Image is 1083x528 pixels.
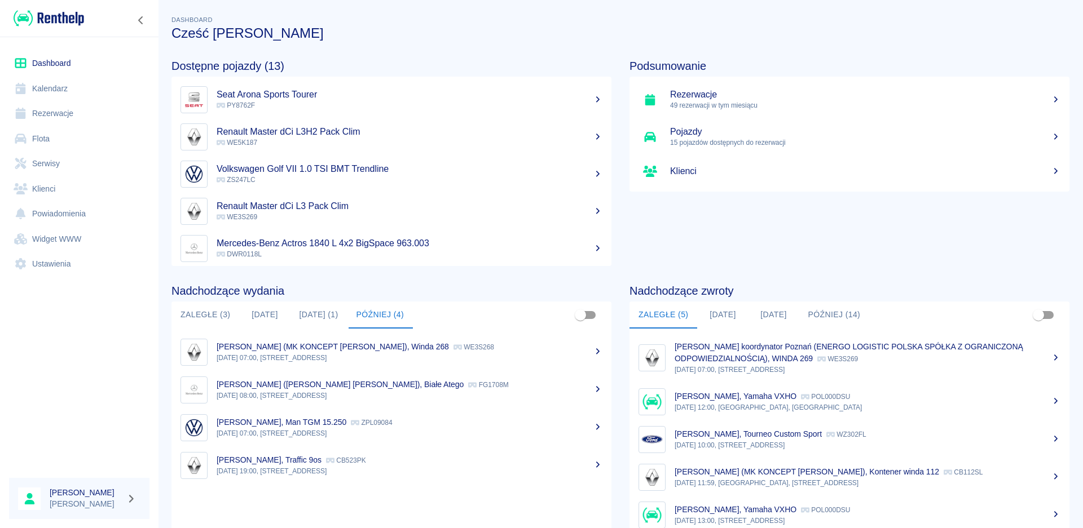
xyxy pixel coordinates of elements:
img: Image [641,391,663,412]
a: Dashboard [9,51,149,76]
button: Zaległe (3) [171,301,239,329]
img: Image [183,163,205,185]
p: ZPL09084 [351,419,392,427]
h4: Nadchodzące zwroty [629,284,1069,298]
a: Ustawienia [9,251,149,277]
h5: Mercedes-Benz Actros 1840 L 4x2 BigSpace 963.003 [217,238,602,249]
button: Później (4) [347,301,413,329]
a: ImageRenault Master dCi L3 Pack Clim WE3S269 [171,193,611,230]
span: Pokaż przypisane tylko do mnie [1028,304,1049,326]
span: Dashboard [171,16,213,23]
img: Image [183,417,205,438]
a: ImageMercedes-Benz Actros 1840 L 4x2 BigSpace 963.003 DWR0118L [171,230,611,267]
a: Image[PERSON_NAME] (MK KONCEPT [PERSON_NAME]), Kontener winda 112 CB112SL[DATE] 11:59, [GEOGRAPHI... [629,458,1069,496]
button: [DATE] (1) [290,301,347,329]
p: POL000DSU [801,393,850,401]
p: WE3S269 [817,355,858,363]
p: [PERSON_NAME] (MK KONCEPT [PERSON_NAME]), Kontener winda 112 [675,467,939,476]
h5: Pojazdy [670,126,1060,137]
img: Image [641,347,663,369]
img: Image [183,89,205,110]
a: Image[PERSON_NAME] (MK KONCEPT [PERSON_NAME]), Winda 268 WE3S268[DATE] 07:00, [STREET_ADDRESS] [171,333,611,371]
p: WZ302FL [826,431,866,438]
p: WE3S268 [454,343,494,351]
a: Klienci [9,176,149,202]
a: Image[PERSON_NAME], Tourneo Custom Sport WZ302FL[DATE] 10:00, [STREET_ADDRESS] [629,420,1069,458]
h3: Cześć [PERSON_NAME] [171,25,1069,41]
a: ImageRenault Master dCi L3H2 Pack Clim WE5K187 [171,118,611,156]
button: [DATE] [697,301,748,329]
p: FG1708M [468,381,508,389]
p: CB112SL [944,468,983,476]
img: Image [183,126,205,148]
a: Image[PERSON_NAME], Man TGM 15.250 ZPL09084[DATE] 07:00, [STREET_ADDRESS] [171,409,611,446]
h5: Klienci [670,166,1060,177]
p: [DATE] 10:00, [STREET_ADDRESS] [675,440,1060,450]
img: Image [183,238,205,259]
img: Image [183,341,205,363]
p: [PERSON_NAME] ([PERSON_NAME] [PERSON_NAME]), Białe Atego [217,380,464,389]
p: [DATE] 12:00, [GEOGRAPHIC_DATA], [GEOGRAPHIC_DATA] [675,402,1060,412]
h5: Rezerwacje [670,89,1060,100]
p: [PERSON_NAME], Yamaha VXHO [675,505,796,514]
p: [DATE] 11:59, [GEOGRAPHIC_DATA], [STREET_ADDRESS] [675,478,1060,488]
a: Image[PERSON_NAME], Traffic 9os CB523PK[DATE] 19:00, [STREET_ADDRESS] [171,446,611,484]
p: [PERSON_NAME] [50,498,122,510]
span: WE3S269 [217,213,257,221]
p: CB523PK [326,456,366,464]
p: [DATE] 07:00, [STREET_ADDRESS] [217,428,602,438]
img: Image [641,504,663,526]
p: [PERSON_NAME], Traffic 9os [217,455,322,464]
p: [DATE] 08:00, [STREET_ADDRESS] [217,391,602,401]
img: Image [183,379,205,401]
a: Kalendarz [9,76,149,101]
p: 15 pojazdów dostępnych do rezerwacji [670,137,1060,148]
p: [PERSON_NAME] koordynator Poznań (ENERGO LOGISTIC POLSKA SPÓŁKA Z OGRANICZONĄ ODPOWIEDZIALNOŚCIĄ)... [675,342,1023,363]
a: Image[PERSON_NAME], Yamaha VXHO POL000DSU[DATE] 12:00, [GEOGRAPHIC_DATA], [GEOGRAPHIC_DATA] [629,383,1069,420]
h5: Renault Master dCi L3 Pack Clim [217,201,602,212]
h4: Nadchodzące wydania [171,284,611,298]
a: Serwisy [9,151,149,176]
img: Image [183,455,205,476]
a: Widget WWW [9,227,149,252]
span: WE5K187 [217,139,257,147]
img: Image [641,467,663,488]
h5: Volkswagen Golf VII 1.0 TSI BMT Trendline [217,163,602,175]
button: [DATE] [239,301,290,329]
h4: Dostępne pojazdy (13) [171,59,611,73]
button: Zwiń nawigację [133,13,149,28]
img: Image [641,429,663,450]
a: Rezerwacje49 rezerwacji w tym miesiącu [629,81,1069,118]
h5: Seat Arona Sports Tourer [217,89,602,100]
a: Image[PERSON_NAME] ([PERSON_NAME] [PERSON_NAME]), Białe Atego FG1708M[DATE] 08:00, [STREET_ADDRESS] [171,371,611,409]
a: Image[PERSON_NAME] koordynator Poznań (ENERGO LOGISTIC POLSKA SPÓŁKA Z OGRANICZONĄ ODPOWIEDZIALNO... [629,333,1069,383]
button: Później (14) [799,301,869,329]
img: Renthelp logo [14,9,84,28]
p: [DATE] 19:00, [STREET_ADDRESS] [217,466,602,476]
span: ZS247LC [217,176,256,184]
p: [DATE] 13:00, [STREET_ADDRESS] [675,516,1060,526]
h5: Renault Master dCi L3H2 Pack Clim [217,126,602,137]
p: [PERSON_NAME], Tourneo Custom Sport [675,429,822,438]
a: Flota [9,126,149,152]
a: ImageSeat Arona Sports Tourer PY8762F [171,81,611,118]
p: [DATE] 07:00, [STREET_ADDRESS] [675,365,1060,375]
img: Image [183,201,205,222]
a: Powiadomienia [9,201,149,227]
a: Rezerwacje [9,101,149,126]
p: [PERSON_NAME], Man TGM 15.250 [217,418,346,427]
button: [DATE] [748,301,799,329]
span: PY8762F [217,101,255,109]
h4: Podsumowanie [629,59,1069,73]
a: ImageVolkswagen Golf VII 1.0 TSI BMT Trendline ZS247LC [171,156,611,193]
p: POL000DSU [801,506,850,514]
span: Pokaż przypisane tylko do mnie [570,304,591,326]
p: 49 rezerwacji w tym miesiącu [670,100,1060,110]
button: Zaległe (5) [629,301,697,329]
p: [DATE] 07:00, [STREET_ADDRESS] [217,353,602,363]
span: DWR0118L [217,250,262,258]
h6: [PERSON_NAME] [50,487,122,498]
a: Pojazdy15 pojazdów dostępnych do rezerwacji [629,118,1069,156]
a: Klienci [629,156,1069,187]
p: [PERSON_NAME], Yamaha VXHO [675,392,796,401]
